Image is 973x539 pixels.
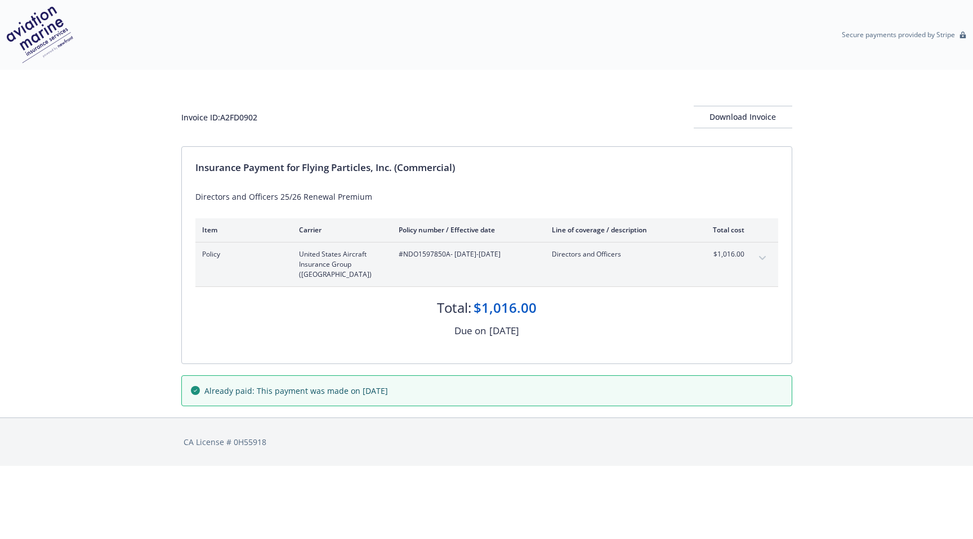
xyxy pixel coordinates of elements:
[437,298,471,317] div: Total:
[454,324,486,338] div: Due on
[702,249,744,259] span: $1,016.00
[299,249,381,280] span: United States Aircraft Insurance Group ([GEOGRAPHIC_DATA])
[842,30,955,39] p: Secure payments provided by Stripe
[202,225,281,235] div: Item
[399,249,534,259] span: #NDO1597850A - [DATE]-[DATE]
[489,324,519,338] div: [DATE]
[702,225,744,235] div: Total cost
[694,106,792,128] button: Download Invoice
[195,191,778,203] div: Directors and Officers 25/26 Renewal Premium
[204,385,388,397] span: Already paid: This payment was made on [DATE]
[184,436,790,448] div: CA License # 0H55918
[202,249,281,259] span: Policy
[552,249,684,259] span: Directors and Officers
[181,111,257,123] div: Invoice ID: A2FD0902
[753,249,771,267] button: expand content
[299,225,381,235] div: Carrier
[195,160,778,175] div: Insurance Payment for Flying Particles, Inc. (Commercial)
[474,298,537,317] div: $1,016.00
[552,225,684,235] div: Line of coverage / description
[195,242,778,286] div: PolicyUnited States Aircraft Insurance Group ([GEOGRAPHIC_DATA])#NDO1597850A- [DATE]-[DATE]Direct...
[399,225,534,235] div: Policy number / Effective date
